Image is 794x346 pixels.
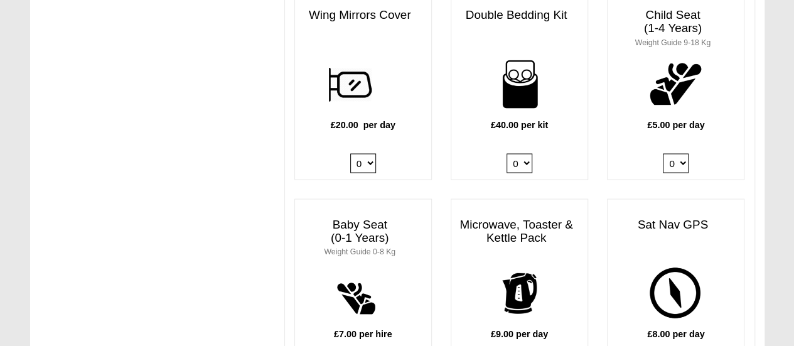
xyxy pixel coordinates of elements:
[451,3,587,28] h3: Double Bedding Kit
[485,259,554,327] img: kettle.png
[647,119,704,129] b: £5.00 per day
[641,50,710,118] img: child.png
[641,259,710,327] img: gps.png
[334,328,392,338] b: £7.00 per hire
[491,328,548,338] b: £9.00 per day
[647,328,704,338] b: £8.00 per day
[295,212,431,263] h3: Baby Seat (0-1 Years)
[608,3,744,54] h3: Child Seat (1-4 Years)
[608,212,744,237] h3: Sat Nav GPS
[329,259,397,327] img: baby.png
[485,50,554,118] img: bedding-for-two.png
[329,50,397,118] img: wing.png
[331,119,395,129] b: £20.00 per day
[451,212,587,251] h3: Microwave, Toaster & Kettle Pack
[324,247,395,256] small: Weight Guide 0-8 Kg
[491,119,548,129] b: £40.00 per kit
[635,38,711,47] small: Weight Guide 9-18 Kg
[295,3,431,28] h3: Wing Mirrors Cover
